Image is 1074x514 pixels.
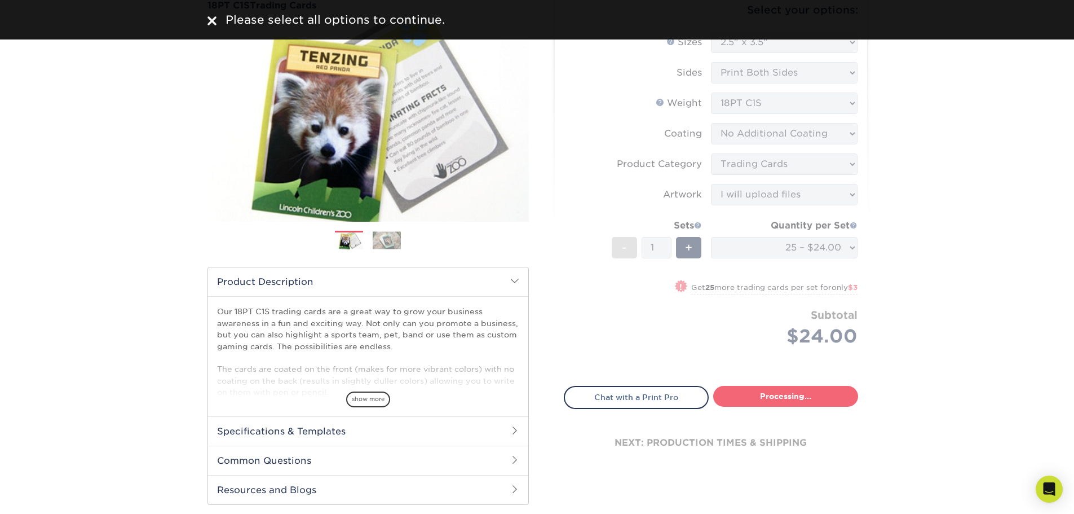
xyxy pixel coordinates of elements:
span: Please select all options to continue. [226,13,445,27]
h2: Common Questions [208,446,528,475]
h2: Specifications & Templates [208,416,528,446]
div: next: production times & shipping [564,409,858,477]
img: 18PT C1S 01 [207,12,529,234]
img: Trading Cards 02 [373,231,401,249]
span: show more [346,392,390,407]
a: Processing... [713,386,858,406]
img: Trading Cards 01 [335,231,363,251]
img: close [207,16,216,25]
a: Chat with a Print Pro [564,386,709,408]
div: Open Intercom Messenger [1036,476,1063,503]
h2: Resources and Blogs [208,475,528,504]
p: Our 18PT C1S trading cards are a great way to grow your business awareness in a fun and exciting ... [217,306,519,398]
h2: Product Description [208,267,528,296]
